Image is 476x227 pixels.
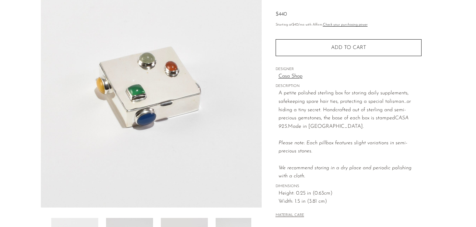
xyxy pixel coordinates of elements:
span: DESIGNER [276,66,422,72]
span: DIMENSIONS [276,184,422,189]
em: Please note: Each pillbox features slight variations in semi-precious stones. [279,140,411,179]
span: $440 [276,12,287,17]
span: $40 [292,23,298,27]
span: Add to cart [331,45,366,51]
a: Check your purchasing power - Learn more about Affirm Financing (opens in modal) [323,23,368,27]
i: We recommend storing in a dry place and periodic polishing with a cloth. [279,165,411,179]
p: A petite polished sterling box for storing daily supplements, safekeeping spare hair ties, protec... [279,89,422,181]
span: Width: 1.5 in (3.81 cm) [279,197,422,206]
button: MATERIAL CARE [276,213,304,218]
a: Casa Shop [279,72,422,81]
p: Starting at /mo with Affirm. [276,22,422,28]
button: Add to cart [276,39,422,56]
em: CASA 925. [279,115,409,129]
span: DESCRIPTION [276,83,422,89]
span: Height: 0.25 in (0.63cm) [279,189,422,198]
